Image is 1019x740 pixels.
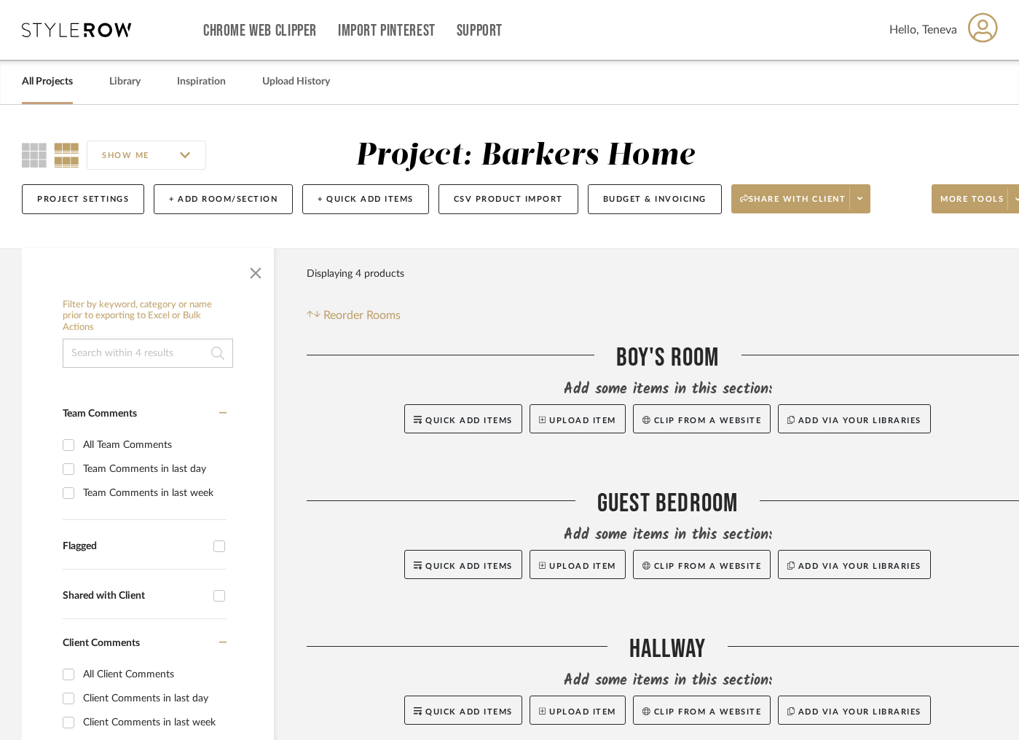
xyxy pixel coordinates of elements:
[404,696,522,725] button: Quick Add Items
[307,307,401,324] button: Reorder Rooms
[63,299,233,334] h6: Filter by keyword, category or name prior to exporting to Excel or Bulk Actions
[323,307,401,324] span: Reorder Rooms
[83,433,223,457] div: All Team Comments
[588,184,722,214] button: Budget & Invoicing
[731,184,871,213] button: Share with client
[889,21,957,39] span: Hello, Teneva
[633,550,771,579] button: Clip from a website
[338,25,436,37] a: Import Pinterest
[530,550,626,579] button: Upload Item
[154,184,293,214] button: + Add Room/Section
[425,417,513,425] span: Quick Add Items
[404,404,522,433] button: Quick Add Items
[63,540,206,553] div: Flagged
[425,708,513,716] span: Quick Add Items
[530,404,626,433] button: Upload Item
[109,72,141,92] a: Library
[940,194,1004,216] span: More tools
[778,550,931,579] button: Add via your libraries
[83,457,223,481] div: Team Comments in last day
[63,638,140,648] span: Client Comments
[63,339,233,368] input: Search within 4 results
[307,259,404,288] div: Displaying 4 products
[203,25,317,37] a: Chrome Web Clipper
[177,72,226,92] a: Inspiration
[740,194,846,216] span: Share with client
[633,696,771,725] button: Clip from a website
[83,481,223,505] div: Team Comments in last week
[438,184,578,214] button: CSV Product Import
[425,562,513,570] span: Quick Add Items
[22,184,144,214] button: Project Settings
[530,696,626,725] button: Upload Item
[778,696,931,725] button: Add via your libraries
[63,590,206,602] div: Shared with Client
[302,184,429,214] button: + Quick Add Items
[457,25,503,37] a: Support
[63,409,137,419] span: Team Comments
[355,141,695,171] div: Project: Barkers Home
[633,404,771,433] button: Clip from a website
[83,711,223,734] div: Client Comments in last week
[404,550,522,579] button: Quick Add Items
[778,404,931,433] button: Add via your libraries
[83,687,223,710] div: Client Comments in last day
[241,256,270,285] button: Close
[262,72,330,92] a: Upload History
[22,72,73,92] a: All Projects
[83,663,223,686] div: All Client Comments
